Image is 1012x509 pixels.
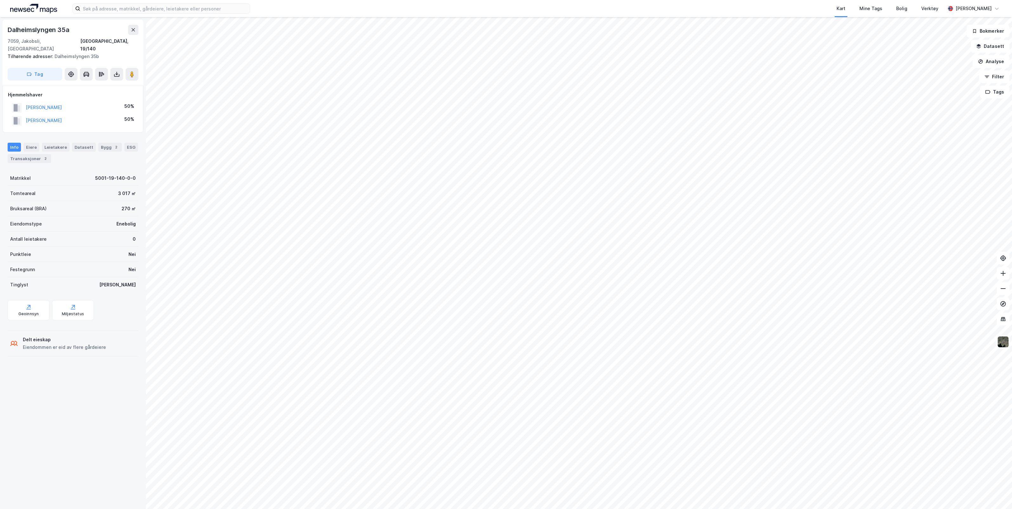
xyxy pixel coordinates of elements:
[113,144,119,150] div: 2
[10,4,57,13] img: logo.a4113a55bc3d86da70a041830d287a7e.svg
[859,5,882,12] div: Mine Tags
[8,154,51,163] div: Transaksjoner
[921,5,938,12] div: Verktøy
[956,5,992,12] div: [PERSON_NAME]
[979,70,1009,83] button: Filter
[42,155,49,162] div: 2
[42,143,69,152] div: Leietakere
[997,336,1009,348] img: 9k=
[896,5,907,12] div: Bolig
[8,91,138,99] div: Hjemmelshaver
[95,174,136,182] div: 5001-19-140-0-0
[980,479,1012,509] iframe: Chat Widget
[128,251,136,258] div: Nei
[10,235,47,243] div: Antall leietakere
[62,311,84,316] div: Miljøstatus
[10,205,47,212] div: Bruksareal (BRA)
[124,115,134,123] div: 50%
[23,143,39,152] div: Eiere
[10,174,31,182] div: Matrikkel
[8,54,55,59] span: Tilhørende adresser:
[10,251,31,258] div: Punktleie
[10,190,36,197] div: Tomteareal
[10,281,28,289] div: Tinglyst
[980,86,1009,98] button: Tags
[118,190,136,197] div: 3 017 ㎡
[967,25,1009,37] button: Bokmerker
[8,53,133,60] div: Dalheimslyngen 35b
[837,5,845,12] div: Kart
[99,281,136,289] div: [PERSON_NAME]
[8,68,62,81] button: Tag
[80,4,250,13] input: Søk på adresse, matrikkel, gårdeiere, leietakere eller personer
[124,143,138,152] div: ESG
[128,266,136,273] div: Nei
[8,143,21,152] div: Info
[133,235,136,243] div: 0
[973,55,1009,68] button: Analyse
[23,336,106,343] div: Delt eieskap
[98,143,122,152] div: Bygg
[116,220,136,228] div: Enebolig
[124,102,134,110] div: 50%
[122,205,136,212] div: 270 ㎡
[80,37,138,53] div: [GEOGRAPHIC_DATA], 19/140
[8,25,70,35] div: Dalheimslyngen 35a
[23,343,106,351] div: Eiendommen er eid av flere gårdeiere
[8,37,80,53] div: 7059, Jakobsli, [GEOGRAPHIC_DATA]
[10,266,35,273] div: Festegrunn
[18,311,39,316] div: Geoinnsyn
[72,143,96,152] div: Datasett
[10,220,42,228] div: Eiendomstype
[971,40,1009,53] button: Datasett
